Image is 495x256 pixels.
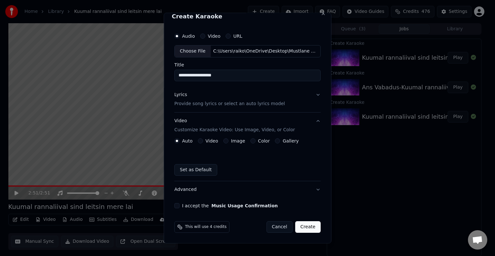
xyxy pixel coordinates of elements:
button: LyricsProvide song lyrics or select an auto lyrics model [174,86,321,112]
button: Set as Default [174,164,217,176]
div: VideoCustomize Karaoke Video: Use Image, Video, or Color [174,138,321,181]
button: I accept the [211,203,278,208]
label: Video [206,139,218,143]
label: URL [233,34,242,38]
div: Video [174,118,295,133]
label: Color [258,139,270,143]
label: Auto [182,139,193,143]
div: C:\Users\raiko\OneDrive\Desktop\Mustlane hea.wav [211,48,320,54]
label: Image [231,139,245,143]
label: Gallery [283,139,299,143]
p: Customize Karaoke Video: Use Image, Video, or Color [174,127,295,133]
button: VideoCustomize Karaoke Video: Use Image, Video, or Color [174,113,321,138]
label: I accept the [182,203,278,208]
div: Choose File [175,45,211,57]
label: Video [208,34,220,38]
label: Title [174,63,321,67]
button: Create [295,221,321,233]
label: Audio [182,34,195,38]
span: This will use 4 credits [185,224,227,230]
button: Advanced [174,181,321,198]
button: Cancel [267,221,293,233]
p: Provide song lyrics or select an auto lyrics model [174,101,285,107]
div: Lyrics [174,92,187,98]
h2: Create Karaoke [172,14,323,19]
